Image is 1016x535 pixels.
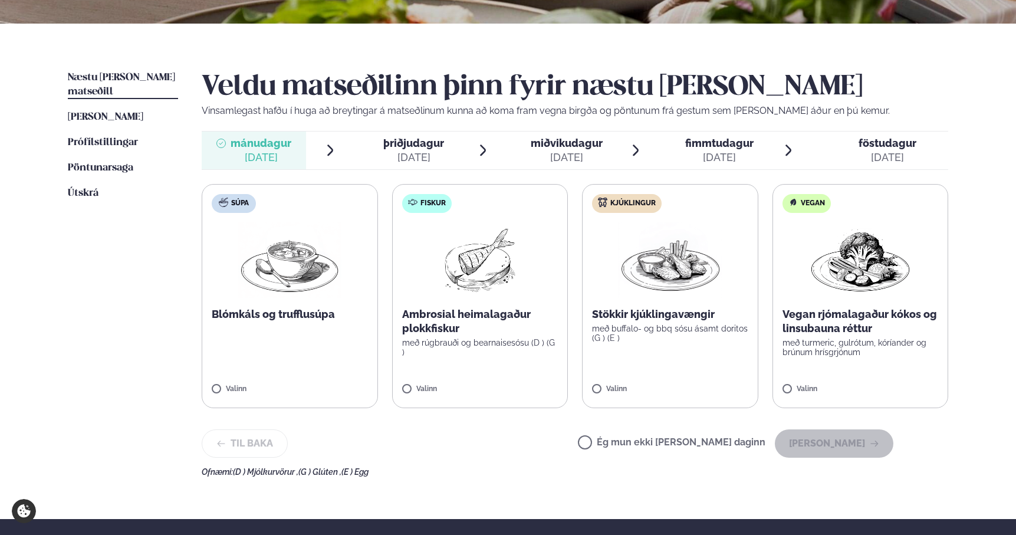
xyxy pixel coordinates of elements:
a: Prófílstillingar [68,136,138,150]
span: Útskrá [68,188,98,198]
h2: Veldu matseðilinn þinn fyrir næstu [PERSON_NAME] [202,71,948,104]
p: Blómkáls og trufflusúpa [212,307,368,321]
p: Vinsamlegast hafðu í huga að breytingar á matseðlinum kunna að koma fram vegna birgða og pöntunum... [202,104,948,118]
a: Cookie settings [12,499,36,523]
p: með rúgbrauði og bearnaisesósu (D ) (G ) [402,338,558,357]
a: Útskrá [68,186,98,201]
span: fimmtudagur [685,137,754,149]
span: miðvikudagur [531,137,603,149]
img: Vegan.svg [788,198,798,207]
img: Vegan.png [808,222,912,298]
span: [PERSON_NAME] [68,112,143,122]
img: Chicken-wings-legs.png [618,222,722,298]
span: mánudagur [231,137,291,149]
button: [PERSON_NAME] [775,429,893,458]
img: fish.svg [408,198,417,207]
img: soup.svg [219,198,228,207]
img: chicken.svg [598,198,607,207]
img: fish.png [442,222,518,298]
p: með turmeric, gulrótum, kóríander og brúnum hrísgrjónum [782,338,939,357]
div: [DATE] [231,150,291,165]
img: Soup.png [238,222,341,298]
div: [DATE] [531,150,603,165]
span: (E ) Egg [341,467,369,477]
div: [DATE] [383,150,444,165]
span: þriðjudagur [383,137,444,149]
span: Kjúklingur [610,199,656,208]
span: Næstu [PERSON_NAME] matseðill [68,73,175,97]
span: Pöntunarsaga [68,163,133,173]
span: Vegan [801,199,825,208]
a: [PERSON_NAME] [68,110,143,124]
a: Pöntunarsaga [68,161,133,175]
span: (D ) Mjólkurvörur , [233,467,298,477]
p: Stökkir kjúklingavængir [592,307,748,321]
span: Súpa [231,199,249,208]
button: Til baka [202,429,288,458]
a: Næstu [PERSON_NAME] matseðill [68,71,178,99]
div: [DATE] [859,150,916,165]
div: Ofnæmi: [202,467,948,477]
div: [DATE] [685,150,754,165]
span: Fiskur [420,199,446,208]
span: Prófílstillingar [68,137,138,147]
p: með buffalo- og bbq sósu ásamt doritos (G ) (E ) [592,324,748,343]
span: föstudagur [859,137,916,149]
p: Ambrosial heimalagaður plokkfiskur [402,307,558,336]
p: Vegan rjómalagaður kókos og linsubauna réttur [782,307,939,336]
span: (G ) Glúten , [298,467,341,477]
